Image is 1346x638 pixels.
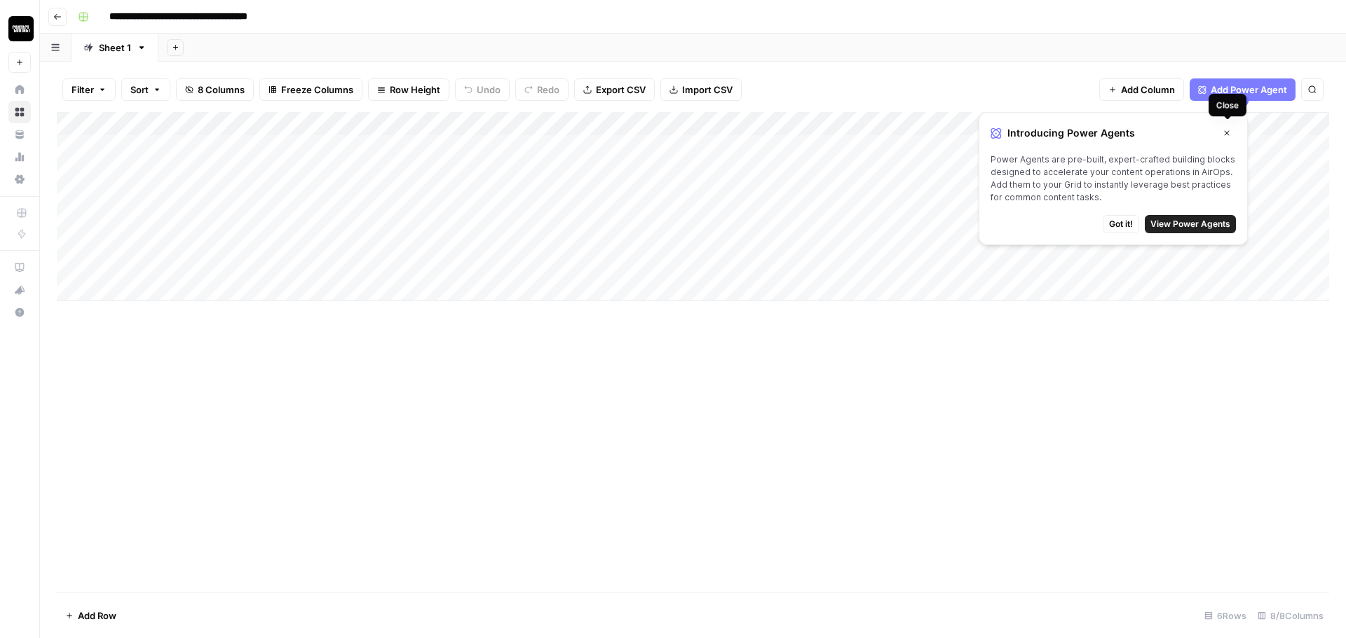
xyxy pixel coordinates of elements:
span: Undo [477,83,501,97]
button: Workspace: Contact Studios [8,11,31,46]
span: Export CSV [596,83,646,97]
button: Help + Support [8,301,31,324]
span: Add Column [1121,83,1175,97]
button: Redo [515,78,569,101]
span: Filter [72,83,94,97]
div: Introducing Power Agents [991,124,1236,142]
a: Browse [8,101,31,123]
span: Sort [130,83,149,97]
button: Export CSV [574,78,655,101]
a: Sheet 1 [72,34,158,62]
button: View Power Agents [1145,215,1236,233]
button: Undo [455,78,510,101]
span: Add Power Agent [1211,83,1287,97]
span: Redo [537,83,559,97]
span: Got it! [1109,218,1133,230]
div: 6 Rows [1199,604,1252,627]
span: Import CSV [682,83,733,97]
button: 8 Columns [176,78,254,101]
button: Sort [121,78,170,101]
a: Home [8,78,31,101]
span: Add Row [78,609,116,623]
button: Add Column [1099,78,1184,101]
span: Row Height [390,83,440,97]
button: Add Row [57,604,125,627]
a: Settings [8,168,31,190]
button: Got it! [1103,215,1139,233]
a: Your Data [8,123,31,146]
a: AirOps Academy [8,256,31,279]
button: Add Power Agent [1190,78,1296,101]
button: Freeze Columns [259,78,362,101]
span: Freeze Columns [281,83,353,97]
span: 8 Columns [198,83,245,97]
button: Filter [62,78,116,101]
span: View Power Agents [1150,218,1230,230]
div: What's new? [9,279,30,300]
button: Row Height [368,78,449,101]
img: Contact Studios Logo [8,16,34,41]
div: 8/8 Columns [1252,604,1329,627]
button: Import CSV [660,78,742,101]
div: Close [1216,99,1238,111]
div: Sheet 1 [99,41,131,55]
button: What's new? [8,279,31,301]
a: Usage [8,146,31,168]
span: Power Agents are pre-built, expert-crafted building blocks designed to accelerate your content op... [991,153,1236,204]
